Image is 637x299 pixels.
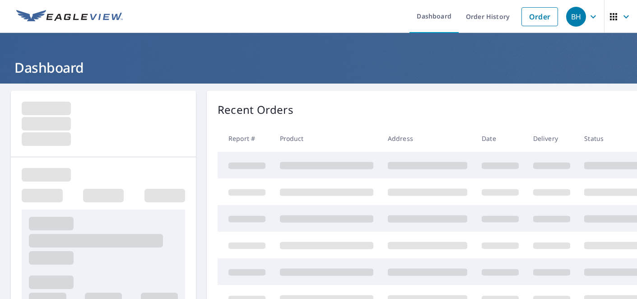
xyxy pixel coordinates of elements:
[218,125,273,152] th: Report #
[381,125,474,152] th: Address
[526,125,577,152] th: Delivery
[218,102,293,118] p: Recent Orders
[521,7,558,26] a: Order
[273,125,381,152] th: Product
[566,7,586,27] div: BH
[16,10,123,23] img: EV Logo
[474,125,526,152] th: Date
[11,58,626,77] h1: Dashboard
